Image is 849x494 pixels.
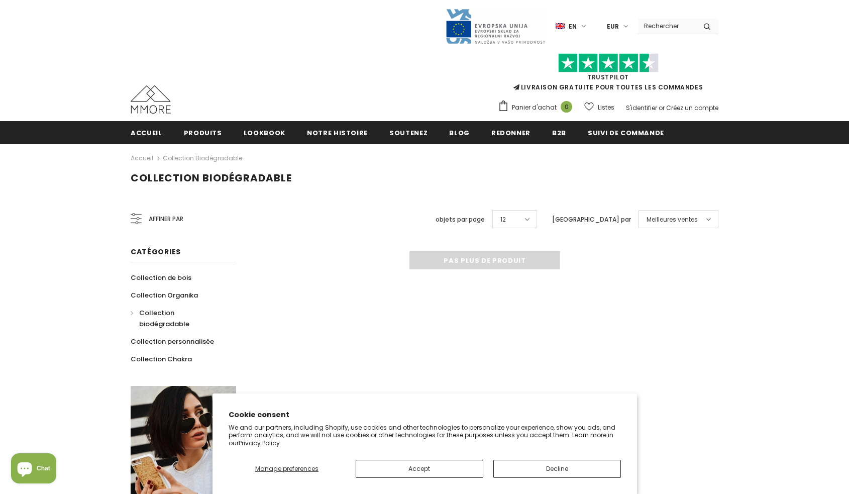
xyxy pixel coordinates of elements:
[491,121,530,144] a: Redonner
[389,121,428,144] a: soutenez
[588,128,664,138] span: Suivi de commande
[131,290,198,300] span: Collection Organika
[149,214,183,225] span: Affiner par
[229,460,346,478] button: Manage preferences
[131,152,153,164] a: Accueil
[445,8,546,45] img: Javni Razpis
[607,22,619,32] span: EUR
[666,104,718,112] a: Créez un compte
[356,460,483,478] button: Accept
[139,308,189,329] span: Collection biodégradable
[556,22,565,31] img: i-lang-1.png
[255,464,319,473] span: Manage preferences
[131,304,225,333] a: Collection biodégradable
[647,215,698,225] span: Meilleures ventes
[449,128,470,138] span: Blog
[587,73,629,81] a: TrustPilot
[244,128,285,138] span: Lookbook
[244,121,285,144] a: Lookbook
[500,215,506,225] span: 12
[626,104,657,112] a: S'identifier
[552,215,631,225] label: [GEOGRAPHIC_DATA] par
[493,460,621,478] button: Decline
[131,247,181,257] span: Catégories
[436,215,485,225] label: objets par page
[131,350,192,368] a: Collection Chakra
[491,128,530,138] span: Redonner
[659,104,665,112] span: or
[131,128,162,138] span: Accueil
[131,121,162,144] a: Accueil
[131,333,214,350] a: Collection personnalisée
[569,22,577,32] span: en
[131,171,292,185] span: Collection biodégradable
[512,103,557,113] span: Panier d'achat
[449,121,470,144] a: Blog
[584,98,614,116] a: Listes
[229,410,621,420] h2: Cookie consent
[131,269,191,286] a: Collection de bois
[307,121,368,144] a: Notre histoire
[163,154,242,162] a: Collection biodégradable
[131,354,192,364] span: Collection Chakra
[389,128,428,138] span: soutenez
[131,273,191,282] span: Collection de bois
[184,128,222,138] span: Produits
[588,121,664,144] a: Suivi de commande
[498,100,577,115] a: Panier d'achat 0
[307,128,368,138] span: Notre histoire
[8,453,59,486] inbox-online-store-chat: Shopify online store chat
[598,103,614,113] span: Listes
[552,121,566,144] a: B2B
[229,424,621,447] p: We and our partners, including Shopify, use cookies and other technologies to personalize your ex...
[561,101,572,113] span: 0
[131,85,171,114] img: Cas MMORE
[131,286,198,304] a: Collection Organika
[638,19,696,33] input: Search Site
[131,337,214,346] span: Collection personnalisée
[239,439,280,447] a: Privacy Policy
[558,53,659,73] img: Faites confiance aux étoiles pilotes
[498,58,718,91] span: LIVRAISON GRATUITE POUR TOUTES LES COMMANDES
[552,128,566,138] span: B2B
[445,22,546,30] a: Javni Razpis
[184,121,222,144] a: Produits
